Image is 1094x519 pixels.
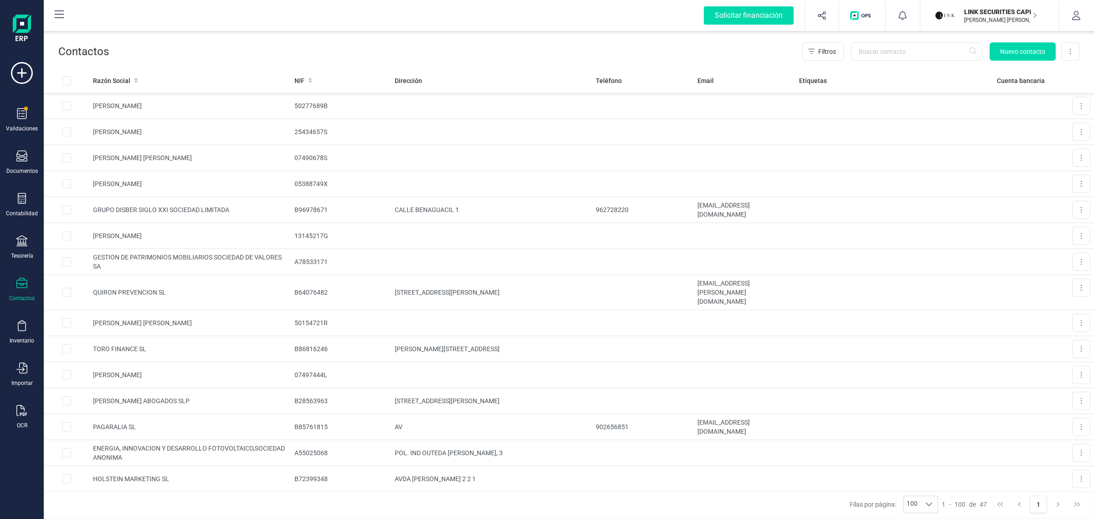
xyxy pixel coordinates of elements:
[391,336,592,362] td: [PERSON_NAME][STREET_ADDRESS]
[850,11,874,20] img: Logo de OPS
[1011,496,1028,513] button: Previous Page
[93,76,130,85] span: Razón Social
[291,440,392,466] td: A55025068
[697,76,714,85] span: Email
[62,474,71,483] div: Row Selected 5df2acb6-eaf4-4106-8c12-4408b12e6988
[704,6,794,25] div: Solicitar financiación
[62,231,71,240] div: Row Selected 270192a5-b485-42e9-abe8-1847d1b7897d
[62,396,71,405] div: Row Selected 920c0461-5e5f-4173-a084-2ee31ff83e7c
[62,257,71,266] div: Row Selected f958e75b-3c71-440c-b964-19799fb777e4
[9,295,35,302] div: Contactos
[391,388,592,414] td: [STREET_ADDRESS][PERSON_NAME]
[291,275,392,310] td: B64076482
[391,440,592,466] td: POL. IND OUTEDA [PERSON_NAME], 3
[6,167,38,175] div: Documentos
[62,448,71,457] div: Row Selected df1fc15b-0a97-4d59-b8af-4313d163ef25
[291,310,392,336] td: 50154721R
[62,205,71,214] div: Row Selected 8bde9ff1-9bfc-42f1-bacb-17bd7b4680e3
[694,414,795,440] td: [EMAIL_ADDRESS][DOMAIN_NAME]
[942,500,987,509] div: -
[291,197,392,223] td: B96978671
[62,127,71,136] div: Row Selected e3c41faf-e6f9-4b44-9775-0d587c759227
[845,1,880,30] button: Logo de OPS
[291,145,392,171] td: 07490678S
[58,44,109,59] p: Contactos
[980,500,987,509] span: 47
[89,362,291,388] td: [PERSON_NAME]
[850,496,938,513] div: Filas por página:
[694,275,795,310] td: [EMAIL_ADDRESS][PERSON_NAME][DOMAIN_NAME]
[391,466,592,492] td: AVDA [PERSON_NAME] 2 2 1
[391,275,592,310] td: [STREET_ADDRESS][PERSON_NAME]
[694,197,795,223] td: [EMAIL_ADDRESS][DOMAIN_NAME]
[89,119,291,145] td: [PERSON_NAME]
[291,171,392,197] td: 05388749X
[62,288,71,297] div: Row Selected a13d5bed-217e-4744-82c3-1ca073847b6b
[62,344,71,353] div: Row Selected 0c334ff3-e718-4249-a4a6-2c40485e8f7b
[89,197,291,223] td: GRUPO DISBER SIGLO XXI SOCIEDAD LIMITADA
[89,145,291,171] td: [PERSON_NAME] [PERSON_NAME]
[964,7,1037,16] p: LINK SECURITIES CAPITAL SL
[13,15,31,44] img: Logo Finanedi
[89,171,291,197] td: [PERSON_NAME]
[62,153,71,162] div: Row Selected 4d17fc91-b6c3-4c3a-aaf4-10514c90bf15
[931,1,1048,30] button: LILINK SECURITIES CAPITAL SL[PERSON_NAME] [PERSON_NAME]
[693,1,805,30] button: Solicitar financiación
[89,275,291,310] td: QUIRON PREVENCION SL
[990,42,1056,61] button: Nuevo contacto
[1049,496,1067,513] button: Next Page
[89,414,291,440] td: PAGARALIA SL
[62,76,71,85] div: All items unselected
[11,379,33,387] div: Importar
[11,252,33,259] div: Tesorería
[89,223,291,249] td: [PERSON_NAME]
[997,76,1045,85] span: Cuenta bancaria
[291,223,392,249] td: 13145217G
[851,42,982,61] input: Buscar contacto
[62,318,71,327] div: Row Selected 8080f8e4-c301-4aab-ada7-261e66db17c3
[291,388,392,414] td: B28563963
[969,500,976,509] span: de
[89,336,291,362] td: TORO FINANCE SL
[818,47,836,56] span: Filtros
[991,496,1009,513] button: First Page
[17,422,27,429] div: OCR
[391,197,592,223] td: CALLE BENAGUACIL 1
[942,500,945,509] span: 1
[799,76,827,85] span: Etiquetas
[89,249,291,275] td: GESTION DE PATRIMONIOS MOBILIARIOS SOCIEDAD DE VALORES SA
[291,249,392,275] td: A78533171
[62,179,71,188] div: Row Selected 4f022ffb-5760-4390-b940-142b437acaf6
[395,76,422,85] span: Dirección
[592,197,694,223] td: 962728220
[62,101,71,110] div: Row Selected eca12c26-fb5b-4aff-abd6-06d016923aee
[964,16,1037,24] p: [PERSON_NAME] [PERSON_NAME]
[592,414,694,440] td: 902656851
[596,76,622,85] span: Teléfono
[291,414,392,440] td: B85761815
[935,5,955,26] img: LI
[89,93,291,119] td: [PERSON_NAME]
[1068,496,1086,513] button: Last Page
[291,119,392,145] td: 25434657S
[904,496,920,513] span: 100
[89,440,291,466] td: ENERGIA, INNOVACION Y DESARROLLO FOTOVOLTAICO,SOCIEDAD ANONIMA
[291,362,392,388] td: 07497444L
[291,336,392,362] td: B86816246
[6,125,38,132] div: Validaciones
[1000,47,1045,56] span: Nuevo contacto
[291,466,392,492] td: B72399348
[391,414,592,440] td: AV
[89,388,291,414] td: [PERSON_NAME] ABOGADOS SLP
[955,500,965,509] span: 100
[1030,496,1047,513] button: Page 1
[294,76,304,85] span: NIF
[802,42,844,61] button: Filtros
[62,422,71,431] div: Row Selected 666e3a27-0b70-45fb-be93-42942da7518a
[89,310,291,336] td: [PERSON_NAME] [PERSON_NAME]
[89,466,291,492] td: HOLSTEIN MARKETING SL
[62,370,71,379] div: Row Selected f2df7fd6-c702-47b1-8290-2dd1001bee7f
[291,93,392,119] td: 50277689B
[6,210,38,217] div: Contabilidad
[10,337,34,344] div: Inventario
